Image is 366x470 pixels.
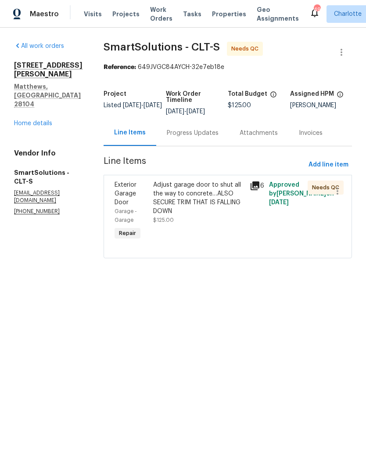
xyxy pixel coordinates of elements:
span: Exterior Garage Door [115,182,136,206]
a: All work orders [14,43,64,49]
a: Home details [14,120,52,127]
span: - [166,108,205,115]
h5: Assigned HPM [290,91,334,97]
span: Needs QC [312,183,343,192]
span: Line Items [104,157,305,173]
span: Tasks [183,11,201,17]
div: Invoices [299,129,323,137]
span: $125.00 [228,102,251,108]
span: Visits [84,10,102,18]
div: 6 [250,181,264,191]
span: [DATE] [269,199,289,206]
span: Approved by [PERSON_NAME] on [269,182,334,206]
span: [DATE] [187,108,205,115]
span: Repair [115,229,140,238]
h5: SmartSolutions - CLT-S [14,168,83,186]
span: Work Orders [150,5,172,23]
span: Add line item [309,159,348,170]
span: $125.00 [153,217,174,223]
h5: Total Budget [228,91,267,97]
span: Geo Assignments [257,5,299,23]
span: Charlotte [334,10,362,18]
h4: Vendor Info [14,149,83,158]
div: Progress Updates [167,129,219,137]
span: Properties [212,10,246,18]
span: Projects [112,10,140,18]
span: The hpm assigned to this work order. [337,91,344,102]
div: Line Items [114,128,146,137]
span: Listed [104,102,162,108]
span: - [123,102,162,108]
b: Reference: [104,64,136,70]
div: 49 [314,5,320,14]
div: Adjust garage door to shut all the way to concrete…ALSO SECURE TRIM THAT IS FALLING DOWN [153,181,244,216]
h5: Work Order Timeline [166,91,228,103]
span: [DATE] [123,102,141,108]
span: [DATE] [166,108,184,115]
div: 649JVGC84AYCH-32e7eb18e [104,63,352,72]
h5: Project [104,91,126,97]
span: Garage - Garage [115,209,137,223]
span: The total cost of line items that have been proposed by Opendoor. This sum includes line items th... [270,91,277,102]
div: [PERSON_NAME] [290,102,352,108]
span: Needs QC [231,44,262,53]
button: Add line item [305,157,352,173]
span: SmartSolutions - CLT-S [104,42,220,52]
span: [DATE] [144,102,162,108]
span: Maestro [30,10,59,18]
div: Attachments [240,129,278,137]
